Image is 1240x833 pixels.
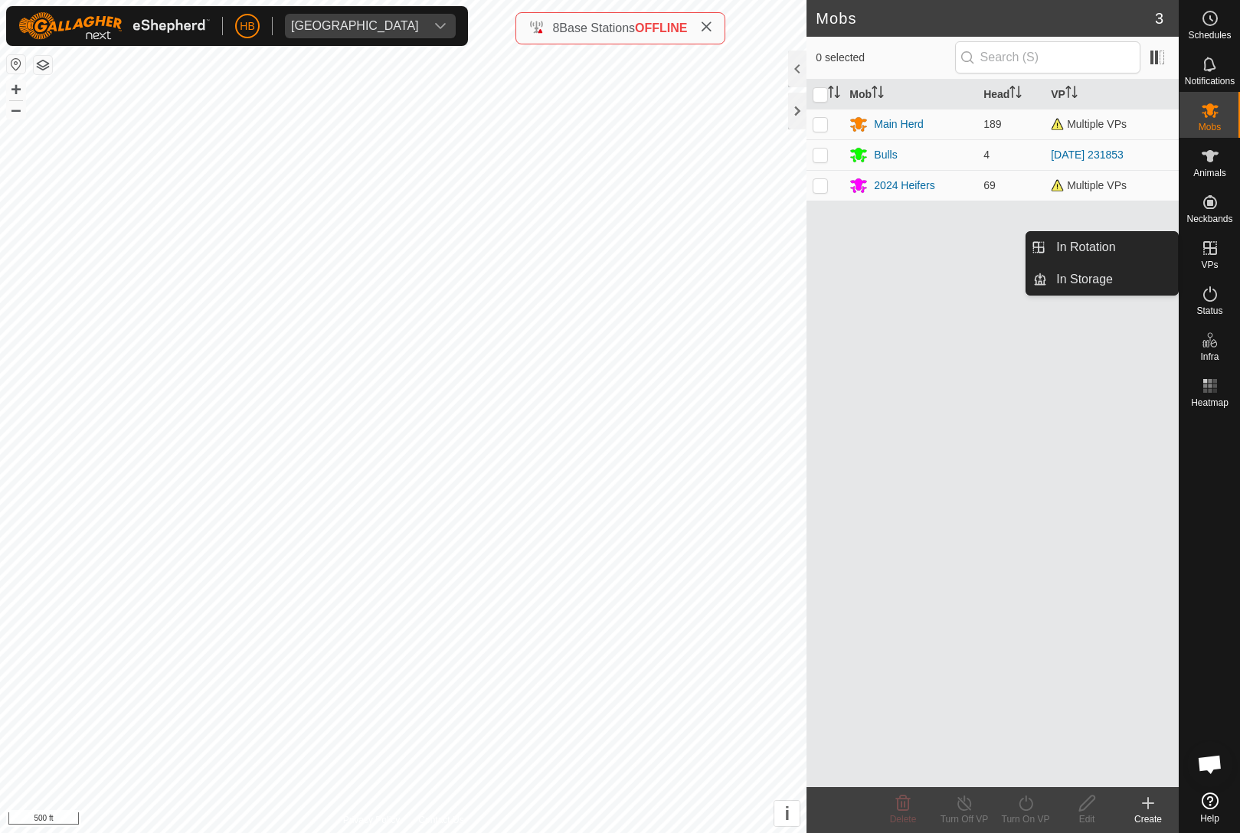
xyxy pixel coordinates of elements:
li: In Storage [1026,264,1178,295]
span: 3 [1155,7,1163,30]
span: Animals [1193,168,1226,178]
h2: Mobs [816,9,1155,28]
span: VPs [1201,260,1218,269]
div: Create [1117,812,1179,826]
span: HB [240,18,254,34]
span: Status [1196,306,1222,315]
span: In Storage [1056,270,1113,289]
p-sorticon: Activate to sort [1009,88,1022,100]
div: dropdown trigger [425,14,456,38]
button: Map Layers [34,56,52,74]
span: Schedules [1188,31,1231,40]
span: Heatmap [1191,398,1229,407]
span: Multiple VPs [1051,179,1127,191]
div: Edit [1056,812,1117,826]
span: 4 [983,149,990,161]
span: Delete [890,814,917,825]
span: Visnaga Ranch [285,14,425,38]
button: – [7,100,25,119]
p-sorticon: Activate to sort [872,88,884,100]
span: OFFLINE [635,21,687,34]
span: Notifications [1185,77,1235,86]
a: In Storage [1047,264,1178,295]
span: 0 selected [816,50,954,66]
span: In Rotation [1056,238,1115,256]
li: In Rotation [1026,232,1178,263]
div: 2024 Heifers [874,178,934,194]
button: + [7,80,25,99]
span: Mobs [1199,122,1221,132]
button: i [774,801,800,826]
input: Search (S) [955,41,1140,73]
span: 8 [552,21,559,34]
img: Gallagher Logo [18,12,210,40]
p-sorticon: Activate to sort [828,88,840,100]
span: Multiple VPs [1051,118,1127,130]
div: [GEOGRAPHIC_DATA] [291,20,419,32]
a: [DATE] 231853 [1051,149,1124,161]
div: Turn Off VP [934,812,995,826]
span: 189 [983,118,1001,130]
a: In Rotation [1047,232,1178,263]
span: Help [1200,814,1219,823]
a: Contact Us [418,813,463,827]
div: Main Herd [874,116,924,132]
th: Mob [843,80,977,109]
a: Open chat [1187,741,1233,787]
th: VP [1045,80,1179,109]
div: Bulls [874,147,897,163]
span: Neckbands [1186,214,1232,224]
a: Privacy Policy [343,813,401,827]
span: 69 [983,179,996,191]
span: i [784,803,790,824]
p-sorticon: Activate to sort [1065,88,1078,100]
th: Head [977,80,1045,109]
span: Infra [1200,352,1219,361]
div: Turn On VP [995,812,1056,826]
button: Reset Map [7,55,25,73]
a: Help [1179,786,1240,829]
span: Base Stations [559,21,635,34]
